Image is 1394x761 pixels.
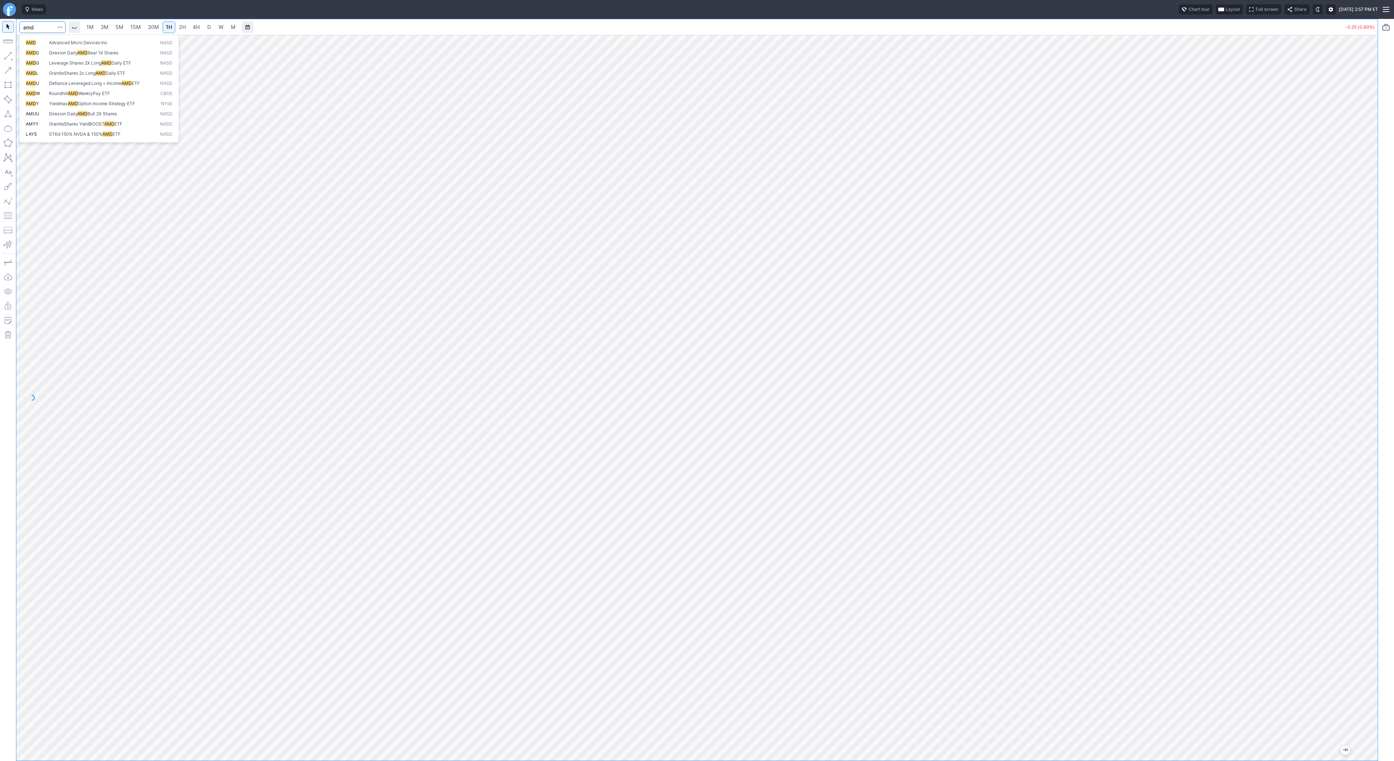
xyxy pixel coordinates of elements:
span: G [36,60,39,66]
span: Share [1294,6,1307,13]
span: Bear 1X Shares [87,50,118,56]
button: Rotated rectangle [2,94,14,105]
span: NASD [160,81,172,87]
span: NASD [160,70,172,77]
span: Chart tour [1189,6,1210,13]
span: AMD [77,50,87,56]
a: 3M [97,21,112,33]
button: Search [55,21,65,33]
button: Elliott waves [2,195,14,207]
span: [DATE] 2:57 PM ET [1339,6,1378,13]
span: 15M [130,24,141,30]
span: Direxion Daily [49,50,77,56]
button: Line [2,50,14,62]
span: 30M [148,24,159,30]
button: Mouse [2,21,14,33]
span: 1H [166,24,172,30]
button: Position [2,224,14,236]
span: GraniteShares YieldBOOST [49,121,104,127]
span: NASD [160,50,172,56]
span: AMD [26,70,36,76]
div: Search [19,34,179,143]
button: Anchored VWAP [2,239,14,250]
span: 5M [115,24,123,30]
a: D [203,21,215,33]
button: Hide drawings [2,286,14,297]
span: AMD [26,101,36,106]
button: Drawing mode: Single [2,257,14,268]
span: D [207,24,211,30]
span: AMD [26,50,36,56]
button: Ellipse [2,123,14,134]
span: AMD [101,60,111,66]
button: Brush [2,181,14,192]
span: Layout [1226,6,1240,13]
span: CBOE [160,91,172,97]
button: Arrow [2,65,14,76]
span: Daily ETF [106,70,125,76]
span: NASD [160,131,172,138]
span: Ideas [32,6,43,13]
span: Yieldmax [49,101,68,106]
span: NASD [160,111,172,117]
button: Full screen [1246,4,1281,15]
span: ETF [113,131,121,137]
span: AMD [68,91,78,96]
button: Chart tour [1179,4,1213,15]
span: U [36,81,39,86]
span: Option Income Strategy ETF [78,101,135,106]
a: 30M [144,21,162,33]
button: XABCD [2,152,14,163]
span: AMD [95,70,106,76]
span: Y [36,101,39,106]
a: 5M [112,21,127,33]
span: Daily ETF [111,60,131,66]
button: Fibonacci retracements [2,210,14,221]
button: Add note [2,315,14,326]
a: 1H [163,21,175,33]
span: AMD [77,111,87,116]
span: AMD [26,91,36,96]
span: ETF [132,81,140,86]
a: M [227,21,239,33]
button: Polygon [2,137,14,149]
span: Roundhill [49,91,68,96]
button: Measure [2,36,14,47]
span: 1M [86,24,94,30]
button: Drawings autosave: Off [2,271,14,283]
span: Defiance Leveraged Long + Income [49,81,122,86]
span: Direxion Daily [49,111,77,116]
span: W [219,24,224,30]
span: AMD [26,81,36,86]
span: L [36,70,38,76]
span: Advanced Micro Devices Inc [49,40,107,45]
span: 4H [193,24,200,30]
button: Remove all drawings [2,329,14,341]
a: 1M [83,21,97,33]
a: 4H [189,21,203,33]
a: W [215,21,227,33]
span: AMD [26,40,36,45]
button: Text [2,166,14,178]
a: Finviz.com [3,3,16,16]
span: AMD [104,121,114,127]
span: LAYS [26,131,37,137]
a: 2H [176,21,189,33]
span: AMD [102,131,113,137]
input: Search [19,21,66,33]
a: 15M [127,21,144,33]
button: Jump to the most recent bar [1340,745,1350,755]
span: NASD [160,60,172,66]
button: Range [242,21,253,33]
span: 3M [101,24,109,30]
span: AMD [122,81,132,86]
span: 2H [179,24,186,30]
button: Layout [1216,4,1243,15]
span: AMYY [26,121,38,127]
button: Triangle [2,108,14,120]
span: AMD [26,60,36,66]
button: Settings [1326,4,1336,15]
span: GraniteShares 2x Long [49,70,95,76]
button: Rectangle [2,79,14,91]
button: Interval [69,21,80,33]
